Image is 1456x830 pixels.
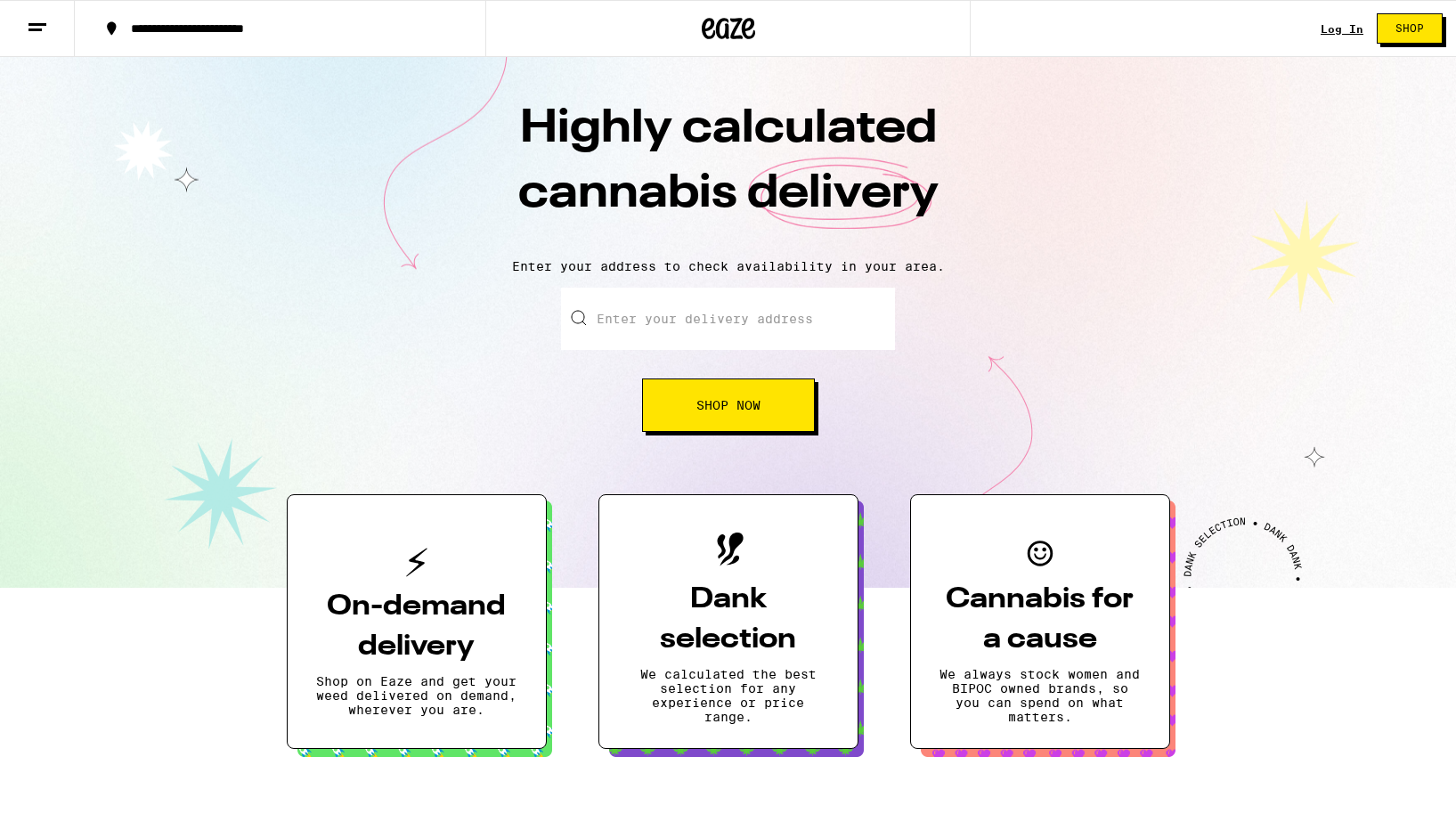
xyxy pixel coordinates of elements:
h1: Highly calculated cannabis delivery [417,97,1040,245]
input: Enter your delivery address [561,288,895,350]
button: Shop [1377,13,1443,44]
a: Log In [1321,23,1363,35]
p: Enter your address to check availability in your area. [18,259,1438,273]
button: On-demand deliveryShop on Eaze and get your weed delivered on demand, wherever you are. [287,494,547,749]
h3: Cannabis for a cause [939,580,1141,660]
button: Cannabis for a causeWe always stock women and BIPOC owned brands, so you can spend on what matters. [910,494,1170,749]
p: We calculated the best selection for any experience or price range. [628,667,829,724]
button: Dank selectionWe calculated the best selection for any experience or price range. [598,494,858,749]
span: Shop [1395,23,1424,34]
h3: Dank selection [628,580,829,660]
p: Shop on Eaze and get your weed delivered on demand, wherever you are. [316,674,517,717]
span: Shop Now [696,399,761,411]
h3: On-demand delivery [316,587,517,667]
button: Shop Now [642,378,815,432]
p: We always stock women and BIPOC owned brands, so you can spend on what matters. [939,667,1141,724]
a: Shop [1363,13,1456,44]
